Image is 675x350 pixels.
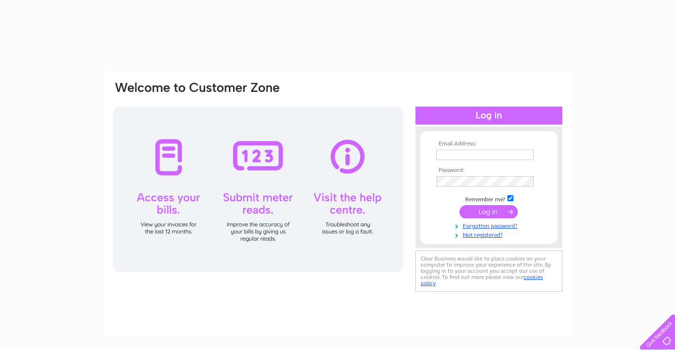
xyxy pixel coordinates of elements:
[436,230,544,239] a: Not registered?
[434,141,544,147] th: Email Address:
[415,251,562,292] div: Clear Business would like to place cookies on your computer to improve your experience of the sit...
[421,274,543,287] a: cookies policy
[459,205,518,218] input: Submit
[434,167,544,174] th: Password:
[434,194,544,203] td: Remember me?
[436,221,544,230] a: Forgotten password?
